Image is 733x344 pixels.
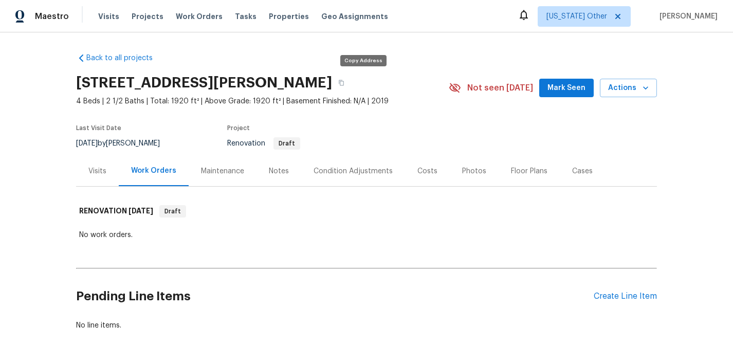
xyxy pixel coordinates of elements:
div: Work Orders [131,166,176,176]
div: Create Line Item [594,292,657,301]
div: Notes [269,166,289,176]
span: [DATE] [76,140,98,147]
div: Photos [462,166,486,176]
div: Cases [572,166,593,176]
a: Back to all projects [76,53,175,63]
h2: [STREET_ADDRESS][PERSON_NAME] [76,78,332,88]
div: Maintenance [201,166,244,176]
span: Project [227,125,250,131]
span: Draft [274,140,299,147]
span: [PERSON_NAME] [655,11,718,22]
span: Properties [269,11,309,22]
span: Visits [98,11,119,22]
div: RENOVATION [DATE]Draft [76,195,657,228]
span: Last Visit Date [76,125,121,131]
div: Floor Plans [511,166,547,176]
span: Geo Assignments [321,11,388,22]
div: No work orders. [79,230,654,240]
span: 4 Beds | 2 1/2 Baths | Total: 1920 ft² | Above Grade: 1920 ft² | Basement Finished: N/A | 2019 [76,96,449,106]
div: No line items. [76,320,657,331]
h6: RENOVATION [79,205,153,218]
div: Costs [417,166,437,176]
span: Mark Seen [547,82,585,95]
span: [DATE] [129,207,153,214]
span: Draft [160,206,185,216]
div: Condition Adjustments [314,166,393,176]
span: Maestro [35,11,69,22]
span: Renovation [227,140,300,147]
span: Work Orders [176,11,223,22]
button: Mark Seen [539,79,594,98]
span: Tasks [235,13,256,20]
div: Visits [88,166,106,176]
span: Not seen [DATE] [467,83,533,93]
button: Actions [600,79,657,98]
div: by [PERSON_NAME] [76,137,172,150]
span: Actions [608,82,649,95]
span: [US_STATE] Other [546,11,607,22]
span: Projects [132,11,163,22]
h2: Pending Line Items [76,273,594,320]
